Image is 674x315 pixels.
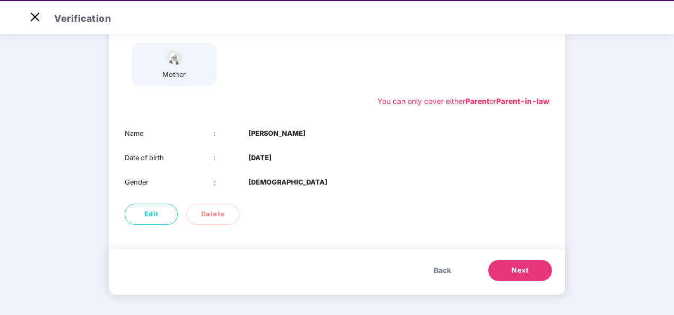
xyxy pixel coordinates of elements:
[125,177,213,188] div: Gender
[488,260,552,281] button: Next
[125,128,213,139] div: Name
[423,260,462,281] button: Back
[144,209,159,220] span: Edit
[125,153,213,163] div: Date of birth
[512,265,529,276] span: Next
[465,97,489,106] b: Parent
[201,209,225,220] span: Delete
[213,128,249,139] div: :
[377,95,549,107] div: You can only cover either or
[213,177,249,188] div: :
[186,204,239,225] button: Delete
[434,265,451,276] span: Back
[125,204,178,225] button: Edit
[496,97,549,106] b: Parent-in-law
[248,128,306,139] b: [PERSON_NAME]
[161,48,187,67] img: svg+xml;base64,PHN2ZyB4bWxucz0iaHR0cDovL3d3dy53My5vcmcvMjAwMC9zdmciIHdpZHRoPSI1NCIgaGVpZ2h0PSIzOC...
[248,153,272,163] b: [DATE]
[248,177,327,188] b: [DEMOGRAPHIC_DATA]
[161,69,187,80] div: mother
[213,153,249,163] div: :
